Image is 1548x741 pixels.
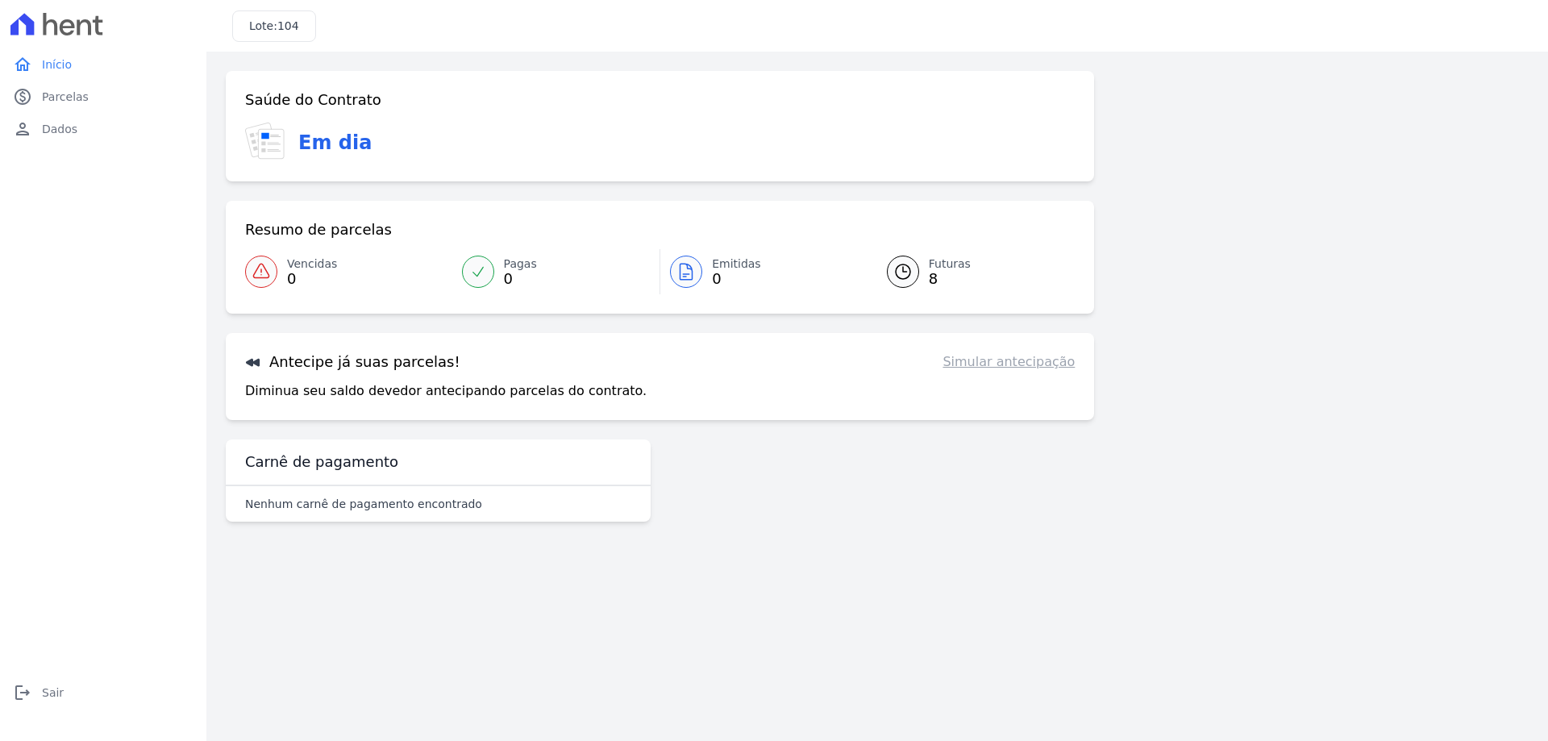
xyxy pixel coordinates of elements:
[712,273,761,285] span: 0
[6,676,200,709] a: logoutSair
[245,220,392,239] h3: Resumo de parcelas
[287,273,337,285] span: 0
[868,249,1076,294] a: Futuras 8
[245,452,398,472] h3: Carnê de pagamento
[13,55,32,74] i: home
[42,121,77,137] span: Dados
[13,87,32,106] i: paid
[245,249,452,294] a: Vencidas 0
[245,352,460,372] h3: Antecipe já suas parcelas!
[712,256,761,273] span: Emitidas
[504,256,537,273] span: Pagas
[943,352,1075,372] a: Simular antecipação
[929,256,971,273] span: Futuras
[245,496,482,512] p: Nenhum carnê de pagamento encontrado
[452,249,660,294] a: Pagas 0
[277,19,299,32] span: 104
[245,381,647,401] p: Diminua seu saldo devedor antecipando parcelas do contrato.
[245,90,381,110] h3: Saúde do Contrato
[929,273,971,285] span: 8
[42,685,64,701] span: Sair
[287,256,337,273] span: Vencidas
[42,56,72,73] span: Início
[6,48,200,81] a: homeInício
[6,81,200,113] a: paidParcelas
[298,128,372,157] h3: Em dia
[6,113,200,145] a: personDados
[660,249,868,294] a: Emitidas 0
[13,119,32,139] i: person
[504,273,537,285] span: 0
[42,89,89,105] span: Parcelas
[13,683,32,702] i: logout
[249,18,299,35] h3: Lote:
